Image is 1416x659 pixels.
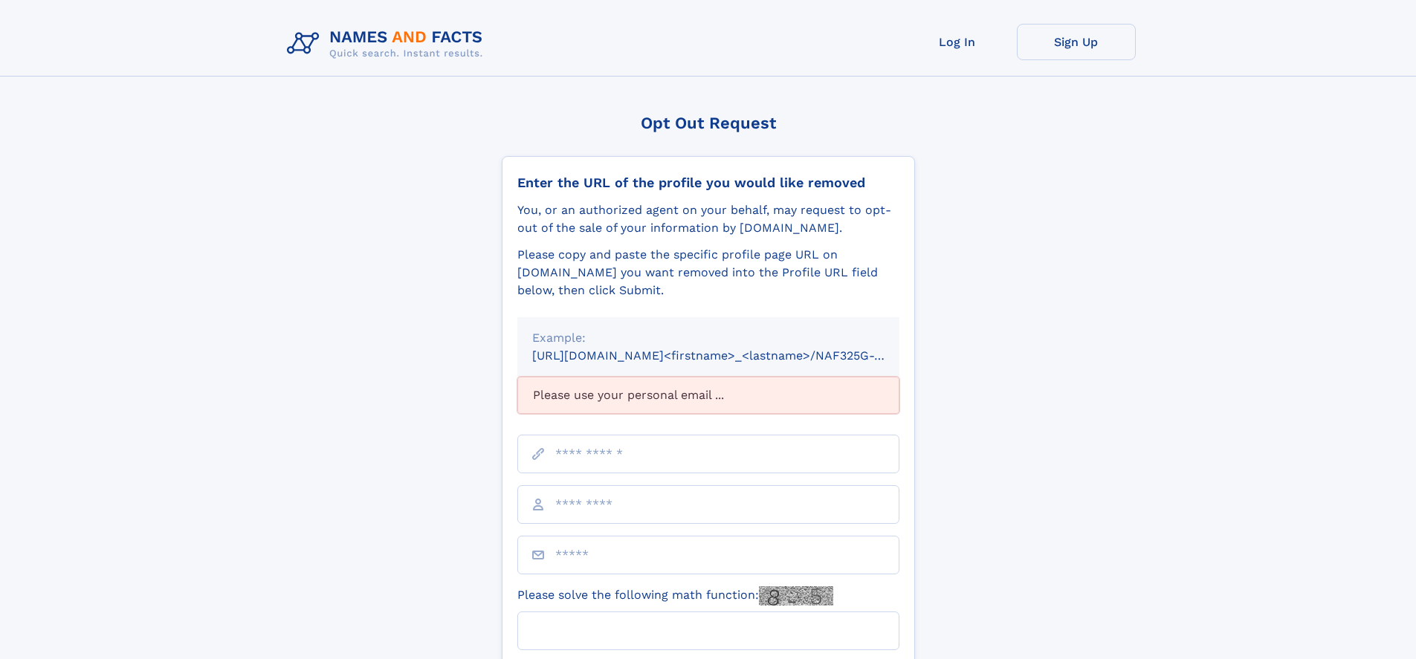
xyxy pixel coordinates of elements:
div: You, or an authorized agent on your behalf, may request to opt-out of the sale of your informatio... [517,201,899,237]
div: Please copy and paste the specific profile page URL on [DOMAIN_NAME] you want removed into the Pr... [517,246,899,299]
div: Opt Out Request [502,114,915,132]
small: [URL][DOMAIN_NAME]<firstname>_<lastname>/NAF325G-xxxxxxxx [532,348,928,363]
div: Example: [532,329,885,347]
div: Please use your personal email ... [517,377,899,414]
a: Sign Up [1017,24,1136,60]
label: Please solve the following math function: [517,586,833,606]
img: Logo Names and Facts [281,24,495,64]
div: Enter the URL of the profile you would like removed [517,175,899,191]
a: Log In [898,24,1017,60]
